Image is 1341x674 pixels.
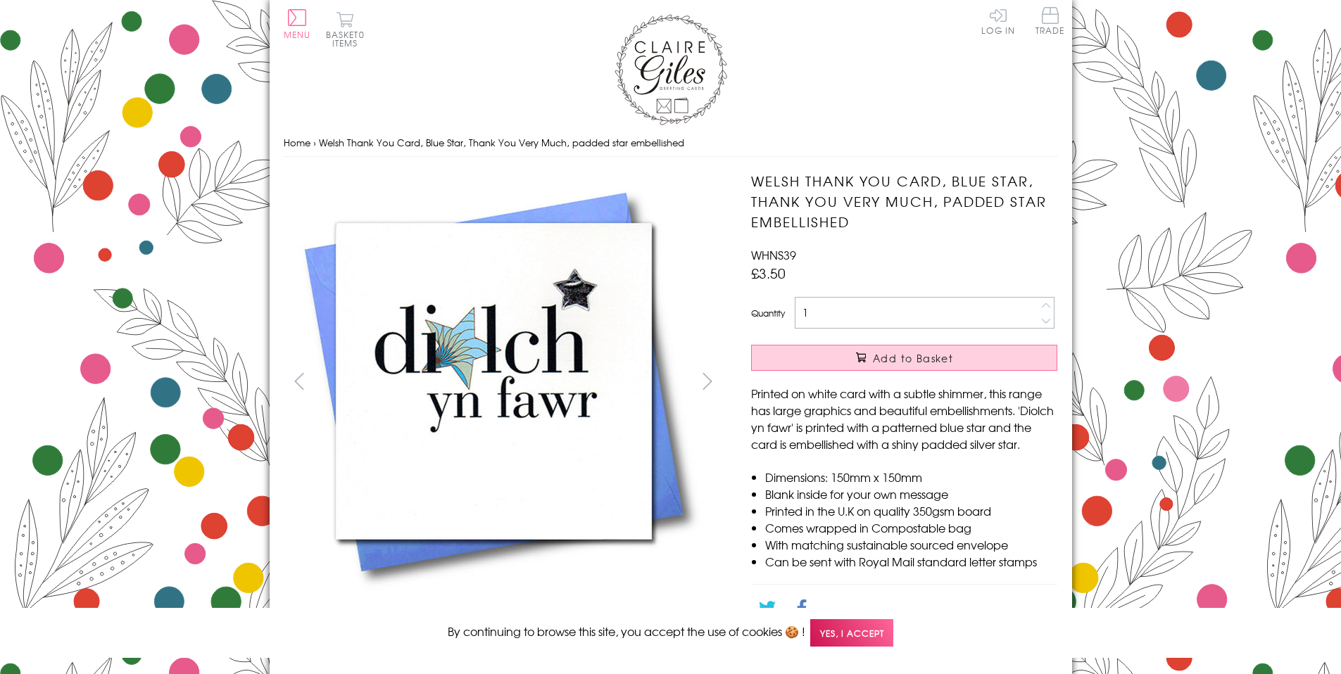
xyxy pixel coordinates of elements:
li: Can be sent with Royal Mail standard letter stamps [765,553,1057,570]
span: Add to Basket [873,351,953,365]
img: Claire Giles Greetings Cards [615,14,727,125]
span: WHNS39 [751,246,796,263]
li: Printed in the U.K on quality 350gsm board [765,502,1057,519]
button: next [691,365,723,397]
a: Log In [981,7,1015,34]
span: Menu [284,28,311,41]
span: › [313,136,316,149]
li: Comes wrapped in Compostable bag [765,519,1057,536]
span: £3.50 [751,263,786,283]
button: Menu [284,9,311,39]
a: Trade [1035,7,1065,37]
button: Add to Basket [751,345,1057,371]
span: Welsh Thank You Card, Blue Star, Thank You Very Much, padded star embellished [319,136,684,149]
li: Blank inside for your own message [765,485,1057,502]
li: With matching sustainable sourced envelope [765,536,1057,553]
span: 0 items [332,28,365,49]
button: prev [284,365,315,397]
li: Dimensions: 150mm x 150mm [765,469,1057,485]
img: Welsh Thank You Card, Blue Star, Thank You Very Much, padded star embellished [284,171,706,593]
nav: breadcrumbs [284,129,1058,158]
button: Basket0 items [326,11,365,47]
span: Trade [1035,7,1065,34]
a: Home [284,136,310,149]
p: Printed on white card with a subtle shimmer, this range has large graphics and beautiful embellis... [751,385,1057,452]
label: Quantity [751,307,785,319]
h1: Welsh Thank You Card, Blue Star, Thank You Very Much, padded star embellished [751,171,1057,231]
span: Yes, I accept [810,619,893,647]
